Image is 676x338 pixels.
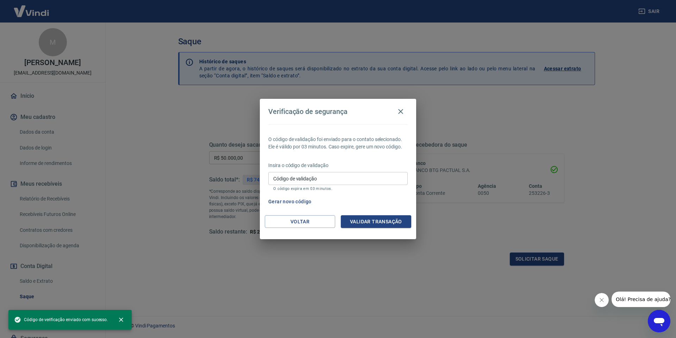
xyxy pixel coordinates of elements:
p: O código expira em 03 minutos. [273,186,403,191]
button: Voltar [265,215,335,228]
button: close [113,312,129,327]
span: Código de verificação enviado com sucesso. [14,316,108,323]
button: Validar transação [341,215,411,228]
h4: Verificação de segurança [268,107,348,116]
p: O código de validação foi enviado para o contato selecionado. Ele é válido por 03 minutos. Caso e... [268,136,408,151]
iframe: Mensagem da empresa [612,292,670,307]
iframe: Botão para abrir a janela de mensagens [648,310,670,332]
iframe: Fechar mensagem [595,293,609,307]
span: Olá! Precisa de ajuda? [4,5,59,11]
button: Gerar novo código [265,195,314,208]
p: Insira o código de validação [268,162,408,169]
